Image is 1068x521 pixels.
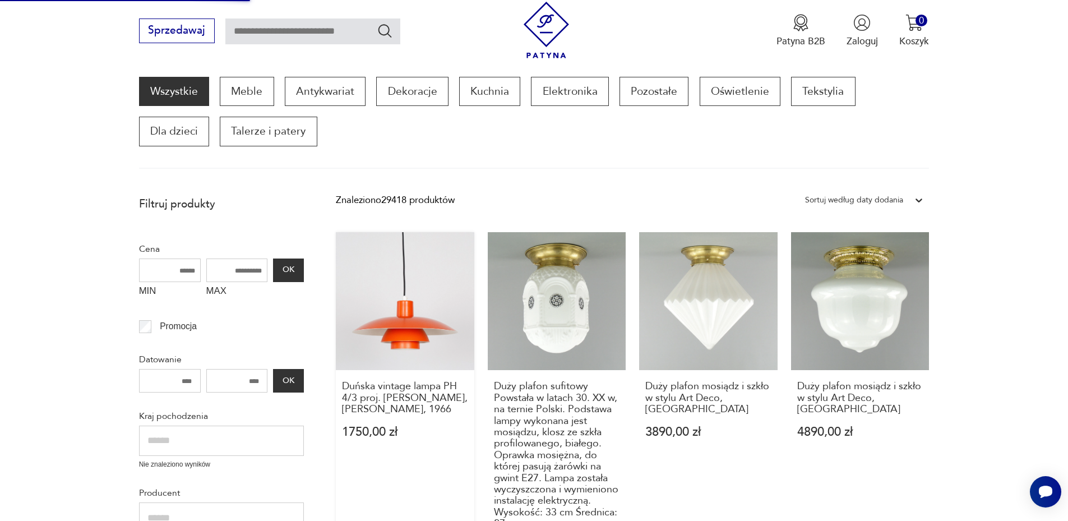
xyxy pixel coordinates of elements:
[139,117,209,146] a: Dla dzieci
[220,117,317,146] a: Talerze i patery
[139,409,304,423] p: Kraj pochodzenia
[792,14,810,31] img: Ikona medalu
[899,14,929,48] button: 0Koszyk
[139,19,215,43] button: Sprzedawaj
[847,35,878,48] p: Zaloguj
[342,381,468,415] h3: Duńska vintage lampa PH 4/3 proj. [PERSON_NAME], [PERSON_NAME], 1966
[285,77,366,106] a: Antykwariat
[139,459,304,470] p: Nie znaleziono wyników
[645,381,771,415] h3: Duży plafon mosiądz i szkło w stylu Art Deco, [GEOGRAPHIC_DATA]
[619,77,688,106] a: Pozostałe
[776,14,825,48] button: Patyna B2B
[899,35,929,48] p: Koszyk
[273,369,303,393] button: OK
[791,77,855,106] a: Tekstylia
[139,352,304,367] p: Datowanie
[139,242,304,256] p: Cena
[905,14,923,31] img: Ikona koszyka
[518,2,575,58] img: Patyna - sklep z meblami i dekoracjami vintage
[336,193,455,208] div: Znaleziono 29418 produktów
[916,15,927,26] div: 0
[853,14,871,31] img: Ikonka użytkownika
[220,77,274,106] a: Meble
[206,282,268,303] label: MAX
[847,14,878,48] button: Zaloguj
[700,77,780,106] a: Oświetlenie
[139,197,304,211] p: Filtruj produkty
[459,77,520,106] a: Kuchnia
[342,426,468,438] p: 1750,00 zł
[139,486,304,500] p: Producent
[139,282,201,303] label: MIN
[1030,476,1061,508] iframe: Smartsupp widget button
[273,259,303,282] button: OK
[377,22,393,39] button: Szukaj
[139,77,209,106] a: Wszystkie
[645,426,771,438] p: 3890,00 zł
[531,77,608,106] a: Elektronika
[139,27,215,36] a: Sprzedawaj
[797,381,923,415] h3: Duży plafon mosiądz i szkło w stylu Art Deco, [GEOGRAPHIC_DATA]
[776,14,825,48] a: Ikona medaluPatyna B2B
[797,426,923,438] p: 4890,00 zł
[160,319,197,334] p: Promocja
[776,35,825,48] p: Patyna B2B
[805,193,903,208] div: Sortuj według daty dodania
[376,77,448,106] a: Dekoracje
